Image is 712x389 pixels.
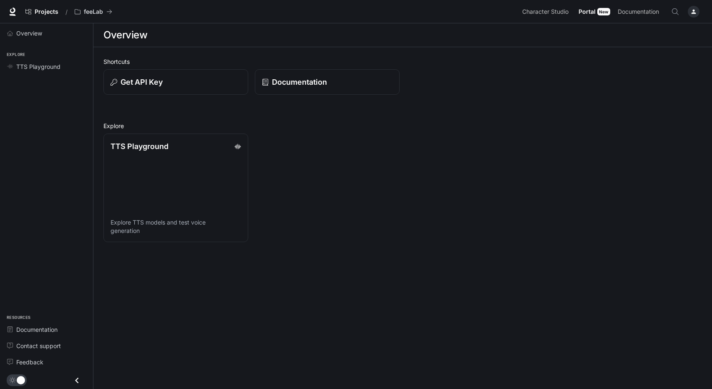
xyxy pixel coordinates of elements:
[16,358,43,366] span: Feedback
[103,69,248,95] button: Get API Key
[35,8,58,15] span: Projects
[3,322,90,337] a: Documentation
[68,372,86,389] button: Close drawer
[3,26,90,40] a: Overview
[614,3,665,20] a: Documentation
[111,218,241,235] p: Explore TTS models and test voice generation
[16,325,58,334] span: Documentation
[103,134,248,242] a: TTS PlaygroundExplore TTS models and test voice generation
[84,8,103,15] p: feeLab
[575,3,614,20] a: PortalNew
[255,69,400,95] a: Documentation
[16,62,60,71] span: TTS Playground
[667,3,684,20] button: Open Command Menu
[16,341,61,350] span: Contact support
[522,7,569,17] span: Character Studio
[3,355,90,369] a: Feedback
[62,8,71,16] div: /
[519,3,574,20] a: Character Studio
[272,76,327,88] p: Documentation
[3,338,90,353] a: Contact support
[17,375,25,384] span: Dark mode toggle
[597,8,610,15] div: New
[618,7,659,17] span: Documentation
[103,27,147,43] h1: Overview
[3,59,90,74] a: TTS Playground
[103,121,702,130] h2: Explore
[22,3,62,20] a: Go to projects
[103,57,702,66] h2: Shortcuts
[16,29,42,38] span: Overview
[121,76,163,88] p: Get API Key
[71,3,116,20] button: All workspaces
[579,7,596,17] span: Portal
[111,141,169,152] p: TTS Playground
